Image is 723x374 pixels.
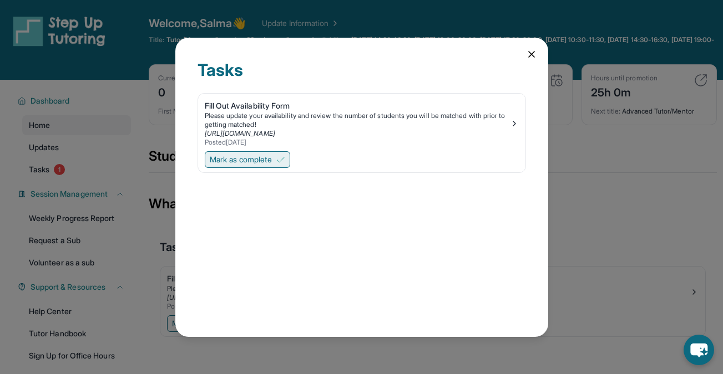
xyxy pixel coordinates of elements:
[205,138,510,147] div: Posted [DATE]
[205,100,510,111] div: Fill Out Availability Form
[198,60,526,93] div: Tasks
[210,154,272,165] span: Mark as complete
[198,94,525,149] a: Fill Out Availability FormPlease update your availability and review the number of students you w...
[205,129,275,137] a: [URL][DOMAIN_NAME]
[684,335,714,365] button: chat-button
[276,155,285,164] img: Mark as complete
[205,151,290,168] button: Mark as complete
[205,111,510,129] div: Please update your availability and review the number of students you will be matched with prior ...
